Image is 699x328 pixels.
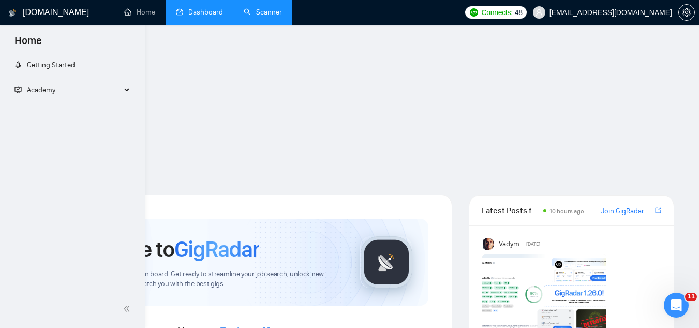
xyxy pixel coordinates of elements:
[361,236,412,288] img: gigradar-logo.png
[526,239,540,249] span: [DATE]
[9,5,16,21] img: logo
[536,9,543,16] span: user
[655,206,661,215] span: export
[65,269,344,289] span: We're excited to have you on board. Get ready to streamline your job search, unlock new opportuni...
[601,206,653,217] a: Join GigRadar Slack Community
[678,8,695,17] a: setting
[123,304,133,314] span: double-left
[27,85,55,94] span: Academy
[6,55,138,76] li: Getting Started
[685,293,697,301] span: 11
[515,7,523,18] span: 48
[174,235,259,263] span: GigRadar
[6,33,50,55] span: Home
[481,7,512,18] span: Connects:
[549,208,584,215] span: 10 hours ago
[678,4,695,21] button: setting
[176,8,223,17] a: dashboardDashboard
[499,238,519,250] span: Vadym
[664,293,689,318] iframe: Intercom live chat
[655,206,661,216] a: export
[470,8,478,17] img: upwork-logo.png
[65,235,259,263] h1: Welcome to
[124,8,155,17] a: homeHome
[14,85,55,94] span: Academy
[14,61,22,68] span: rocket
[483,238,495,250] img: Vadym
[679,8,694,17] span: setting
[244,8,282,17] a: searchScanner
[14,86,22,93] span: fund-projection-screen
[482,204,540,217] span: Latest Posts from the GigRadar Community
[27,61,75,69] span: Getting Started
